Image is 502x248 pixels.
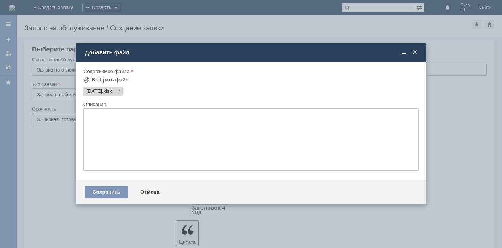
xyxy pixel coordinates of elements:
[86,88,102,94] span: 27.08.25.xlsx
[92,77,129,83] div: Выбрать файл
[83,69,417,74] div: Содержимое файла
[3,9,111,15] div: Прошу удалить отл чеки от [DATE]
[3,3,111,9] div: Добрый день!
[411,49,419,56] span: Закрыть
[85,49,419,56] div: Добавить файл
[400,49,408,56] span: Свернуть (Ctrl + M)
[83,102,417,107] div: Описание
[102,88,112,94] span: 27.08.25.xlsx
